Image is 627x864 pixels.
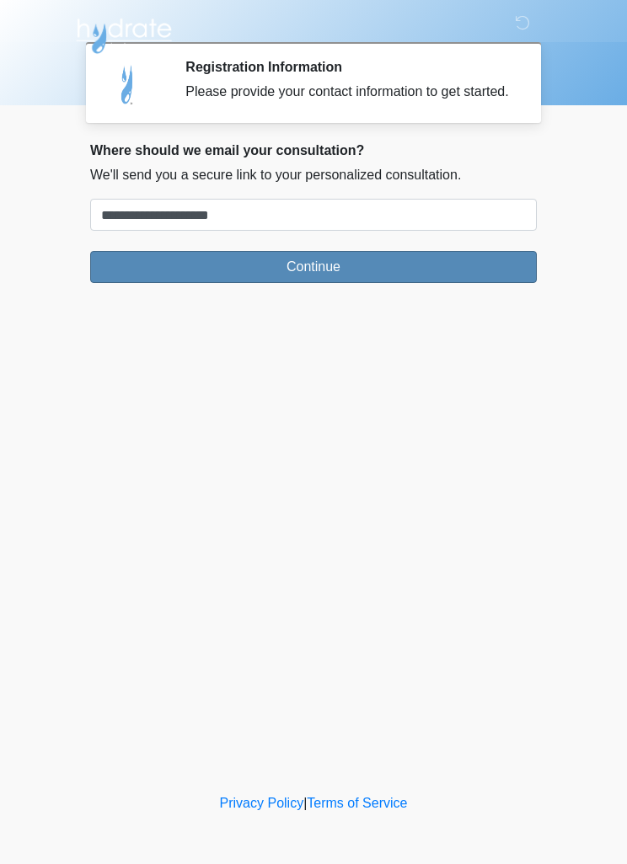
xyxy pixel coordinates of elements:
[73,13,174,55] img: Hydrate IV Bar - Scottsdale Logo
[185,82,512,102] div: Please provide your contact information to get started.
[90,251,537,283] button: Continue
[303,796,307,810] a: |
[90,165,537,185] p: We'll send you a secure link to your personalized consultation.
[307,796,407,810] a: Terms of Service
[103,59,153,109] img: Agent Avatar
[90,142,537,158] h2: Where should we email your consultation?
[220,796,304,810] a: Privacy Policy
